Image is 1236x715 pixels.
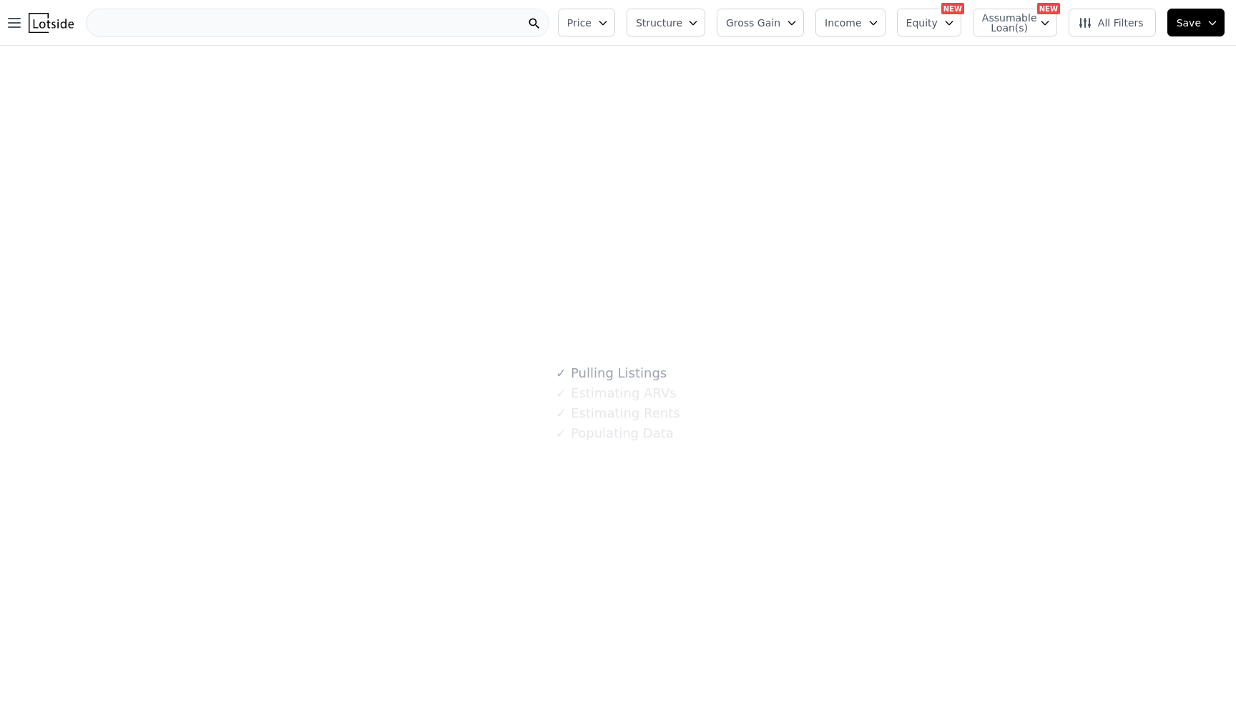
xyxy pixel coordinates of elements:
div: Estimating Rents [556,403,680,423]
button: All Filters [1069,9,1156,36]
button: Price [558,9,615,36]
button: Income [815,9,886,36]
span: Structure [636,16,682,30]
span: All Filters [1078,16,1144,30]
button: Equity [897,9,961,36]
span: Save [1177,16,1201,30]
span: Gross Gain [726,16,780,30]
span: ✓ [556,366,566,380]
button: Gross Gain [717,9,804,36]
span: Equity [906,16,938,30]
button: Structure [627,9,705,36]
span: ✓ [556,406,566,420]
span: ✓ [556,426,566,440]
span: Income [825,16,862,30]
button: Assumable Loan(s) [973,9,1057,36]
div: NEW [1037,3,1060,14]
span: ✓ [556,386,566,400]
div: Pulling Listings [556,363,667,383]
div: NEW [941,3,964,14]
div: Estimating ARVs [556,383,676,403]
img: Lotside [29,13,74,33]
span: Assumable Loan(s) [982,13,1028,33]
div: Populating Data [556,423,673,443]
button: Save [1167,9,1225,36]
span: Price [567,16,592,30]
